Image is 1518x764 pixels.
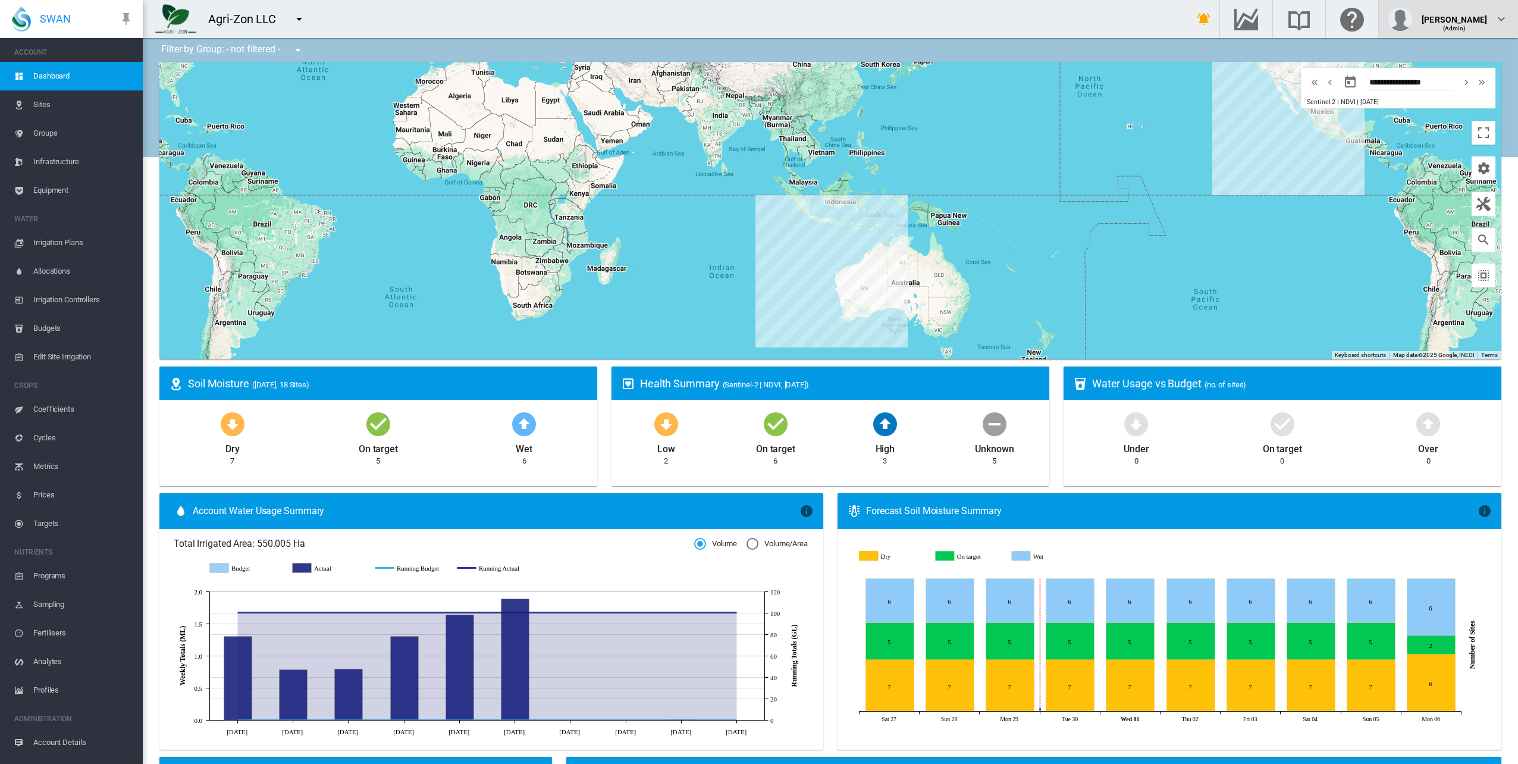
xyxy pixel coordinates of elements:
div: 2 [664,456,668,466]
span: Programs [33,562,133,590]
button: md-calendar [1338,70,1362,94]
button: icon-chevron-left [1322,75,1338,89]
md-icon: icon-information [799,504,814,518]
g: Dry Oct 04, 2025 7 [1287,660,1335,712]
g: Wet [1013,551,1081,562]
span: Irrigation Plans [33,228,133,257]
tspan: Sun 05 [1363,716,1379,722]
div: 0 [1134,456,1138,466]
button: icon-chevron-double-left [1307,75,1322,89]
div: 5 [376,456,380,466]
g: On target Sep 27, 2025 5 [866,623,914,660]
g: Dry Oct 03, 2025 7 [1227,660,1275,712]
span: (Admin) [1443,25,1466,32]
g: On target Oct 04, 2025 5 [1287,623,1335,660]
span: Map data ©2025 Google, INEGI [1393,352,1474,358]
tspan: 2.0 [195,588,203,596]
md-icon: icon-map-marker-radius [169,377,183,391]
span: Prices [33,481,133,509]
span: Fertilisers [33,619,133,647]
span: Irrigation Controllers [33,286,133,314]
span: Budgets [33,314,133,343]
tspan: 120 [770,588,780,596]
span: Infrastructure [33,148,133,176]
md-icon: icon-heart-box-outline [621,377,635,391]
md-icon: Click here for help [1338,12,1366,26]
div: Forecast Soil Moisture Summary [866,505,1478,518]
g: Wet Sep 29, 2025 6 [986,579,1034,623]
span: Analytes [33,647,133,676]
button: icon-cog [1472,156,1495,180]
span: | [DATE] [1357,98,1378,106]
circle: Running Budget 4 Aug 0.02 [290,718,295,722]
g: Wet Sep 27, 2025 6 [866,579,914,623]
span: ACCOUNT [14,43,133,62]
md-icon: icon-checkbox-marked-circle [761,409,790,438]
circle: Running Budget 25 Aug 0.02 [457,718,462,722]
span: Profiles [33,676,133,704]
button: Keyboard shortcuts [1335,351,1386,359]
circle: Running Actual 11 Aug 100.56 [346,610,350,615]
tspan: [DATE] [337,728,358,735]
g: Wet Sep 30, 2025 6 [1046,579,1094,623]
g: On target [936,551,1004,562]
tspan: 0.0 [195,717,203,724]
span: SWAN [40,11,71,26]
button: icon-chevron-right [1459,75,1474,89]
md-radio-button: Volume/Area [747,538,808,550]
tspan: [DATE] [670,728,691,735]
span: Edit Site Irrigation [33,343,133,371]
tspan: [DATE] [448,728,469,735]
tspan: Fri 03 [1243,716,1257,722]
button: Toggle fullscreen view [1472,121,1495,145]
tspan: 1.5 [195,621,203,628]
md-icon: icon-chevron-down [1494,12,1508,26]
g: Dry Oct 02, 2025 7 [1167,660,1215,712]
circle: Running Budget 22 Sept 0.02 [679,718,683,722]
md-icon: icon-arrow-up-bold-circle [871,409,899,438]
g: Running Actual [457,563,528,574]
a: Open this area in Google Maps (opens a new window) [162,344,202,359]
span: Dashboard [33,62,133,90]
md-icon: icon-select-all [1476,268,1491,283]
span: Account Details [33,728,133,757]
g: Dry Oct 01, 2025 7 [1106,660,1155,712]
span: Allocations [33,257,133,286]
div: [PERSON_NAME] [1422,9,1487,21]
div: 6 [773,456,777,466]
div: Water Usage vs Budget [1092,376,1492,391]
md-icon: icon-water [174,504,188,518]
md-icon: icon-chevron-double-right [1475,75,1488,89]
g: On target Sep 28, 2025 5 [926,623,974,660]
a: Terms [1481,352,1498,358]
div: 5 [992,456,996,466]
img: 7FicoSLW9yRjj7F2+0uvjPufP+ga39vogPu+G1+wvBtcm3fNv859aGr42DJ5pXiEAAAAAAAAAAAAAAAAAAAAAAAAAAAAAAAAA... [155,4,196,34]
tspan: Sat 27 [882,716,897,722]
circle: Running Actual 15 Sept 100.57 [623,610,628,615]
tspan: 0.5 [195,685,203,692]
tspan: 1.0 [195,653,203,660]
span: Sampling [33,590,133,619]
g: On target Oct 05, 2025 5 [1347,623,1395,660]
img: SWAN-Landscape-Logo-Colour-drop.png [12,7,31,32]
tspan: Running Totals (GL) [790,624,798,687]
tspan: 80 [770,631,777,638]
md-icon: icon-chevron-left [1323,75,1337,89]
md-icon: icon-arrow-up-bold-circle [510,409,538,438]
g: Dry [860,551,927,562]
md-icon: icon-magnify [1476,233,1491,247]
div: 7 [230,456,234,466]
g: On target Oct 01, 2025 5 [1106,623,1155,660]
md-icon: icon-chevron-double-left [1308,75,1321,89]
circle: Running Actual 22 Sept 100.57 [679,610,683,615]
md-icon: icon-menu-down [292,12,306,26]
span: Cycles [33,424,133,452]
md-icon: Search the knowledge base [1285,12,1313,26]
md-icon: icon-chevron-right [1460,75,1473,89]
tspan: 0 [770,717,774,724]
span: Targets [33,509,133,538]
div: Dry [225,438,240,456]
tspan: [DATE] [393,728,414,735]
g: Dry Oct 05, 2025 7 [1347,660,1395,712]
span: Metrics [33,452,133,481]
